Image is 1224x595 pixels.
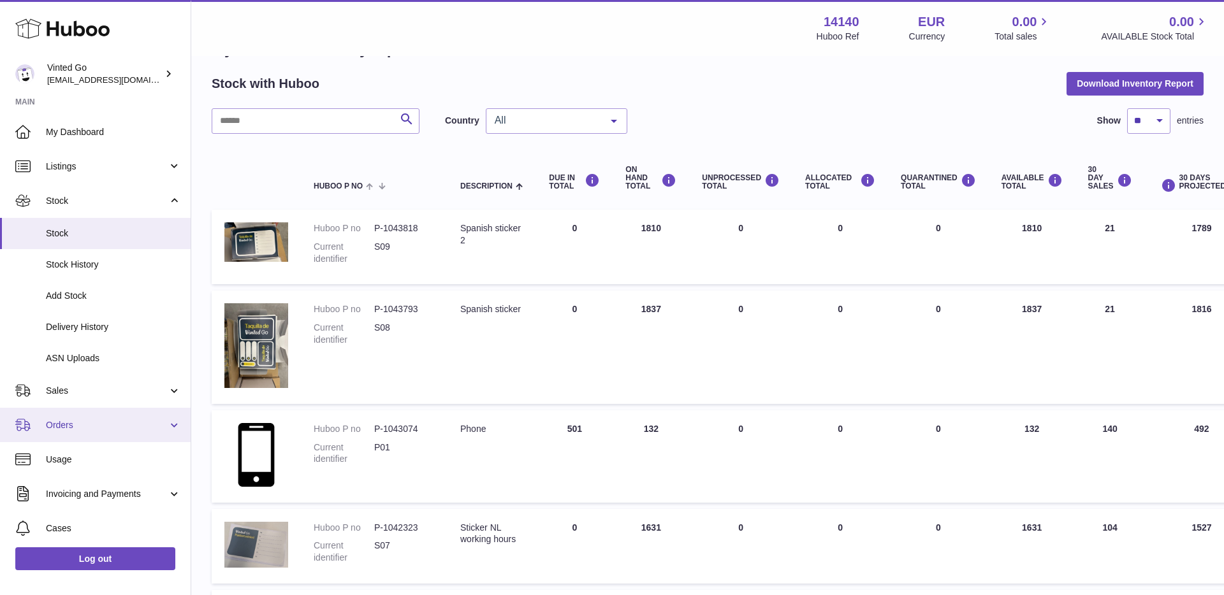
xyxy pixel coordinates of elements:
dd: P-1043818 [374,222,435,234]
td: 0 [792,509,888,584]
div: ALLOCATED Total [805,173,875,190]
div: Vinted Go [47,62,162,86]
td: 140 [1075,410,1145,503]
span: Invoicing and Payments [46,488,168,500]
span: entries [1177,115,1204,127]
dd: P01 [374,441,435,466]
td: 132 [613,410,689,503]
span: [EMAIL_ADDRESS][DOMAIN_NAME] [47,75,187,85]
dt: Current identifier [314,322,374,346]
h2: Stock with Huboo [212,75,319,92]
div: Huboo Ref [817,31,859,43]
dt: Current identifier [314,540,374,564]
div: ON HAND Total [625,166,676,191]
div: 30 DAY SALES [1088,166,1132,191]
div: Phone [460,423,523,435]
div: DUE IN TOTAL [549,173,600,190]
span: 0 [936,424,941,434]
span: Stock History [46,259,181,271]
td: 0 [689,290,792,404]
td: 132 [989,410,1075,503]
img: product image [224,303,288,388]
div: UNPROCESSED Total [702,173,780,190]
td: 0 [792,410,888,503]
td: 1837 [613,290,689,404]
span: Huboo P no [314,182,363,190]
span: ASN Uploads [46,352,181,364]
div: Sticker NL working hours [460,522,523,546]
div: Spanish sticker 2 [460,222,523,247]
dt: Huboo P no [314,423,374,435]
td: 501 [536,410,613,503]
span: Total sales [994,31,1051,43]
span: Description [460,182,513,190]
td: 0 [689,210,792,284]
dd: P-1043793 [374,303,435,315]
td: 0 [536,210,613,284]
dt: Current identifier [314,241,374,265]
dd: S07 [374,540,435,564]
div: Spanish sticker [460,303,523,315]
div: Currency [909,31,945,43]
span: 0 [936,304,941,314]
img: giedre.bartusyte@vinted.com [15,64,34,83]
img: product image [224,522,288,568]
span: My Dashboard [46,126,181,138]
dd: P-1043074 [374,423,435,435]
td: 0 [792,290,888,404]
span: Stock [46,195,168,207]
td: 21 [1075,210,1145,284]
td: 0 [689,410,792,503]
div: QUARANTINED Total [901,173,976,190]
td: 0 [792,210,888,284]
dt: Huboo P no [314,222,374,234]
a: Log out [15,547,175,570]
span: Stock [46,227,181,240]
td: 104 [1075,509,1145,584]
dt: Current identifier [314,441,374,466]
dt: Huboo P no [314,303,374,315]
img: product image [224,423,288,487]
span: Orders [46,419,168,431]
td: 1631 [989,509,1075,584]
span: Sales [46,385,168,397]
dd: P-1042323 [374,522,435,534]
span: Cases [46,522,181,534]
td: 1837 [989,290,1075,404]
td: 1810 [989,210,1075,284]
span: 0.00 [1012,13,1037,31]
label: Country [445,115,479,127]
button: Download Inventory Report [1067,72,1204,95]
td: 0 [536,509,613,584]
span: All [492,114,601,127]
td: 1810 [613,210,689,284]
td: 21 [1075,290,1145,404]
a: 0.00 AVAILABLE Stock Total [1101,13,1209,43]
label: Show [1097,115,1121,127]
td: 0 [536,290,613,404]
span: 0.00 [1169,13,1194,31]
dd: S09 [374,241,435,265]
span: 0 [936,223,941,233]
span: Delivery History [46,321,181,333]
td: 1631 [613,509,689,584]
td: 0 [689,509,792,584]
span: Add Stock [46,290,181,302]
img: product image [224,222,288,262]
strong: 14140 [824,13,859,31]
dt: Huboo P no [314,522,374,534]
dd: S08 [374,322,435,346]
span: AVAILABLE Stock Total [1101,31,1209,43]
span: Listings [46,161,168,173]
span: Usage [46,454,181,466]
strong: EUR [918,13,945,31]
div: AVAILABLE Total [1002,173,1063,190]
span: 0 [936,522,941,533]
a: 0.00 Total sales [994,13,1051,43]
